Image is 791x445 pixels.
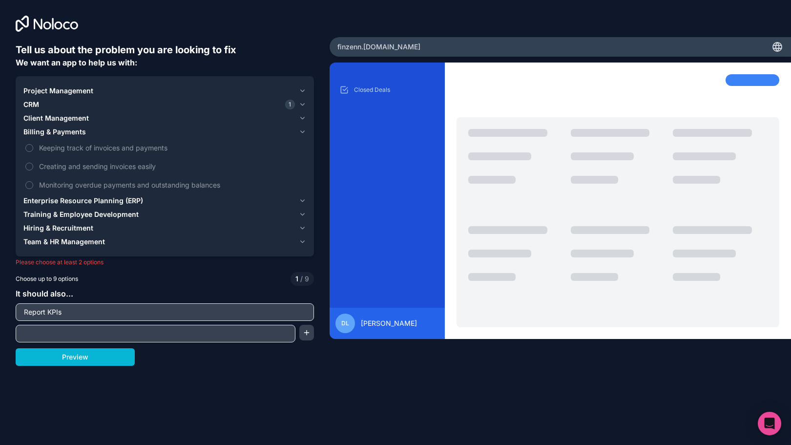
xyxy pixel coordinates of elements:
span: Creating and sending invoices easily [39,161,304,171]
div: Billing & Payments [23,139,306,194]
h6: Tell us about the problem you are looking to fix [16,43,314,57]
button: Training & Employee Development [23,208,306,221]
button: Preview [16,348,135,366]
div: scrollable content [337,82,437,300]
span: Enterprise Resource Planning (ERP) [23,196,143,206]
span: 1 [285,100,295,109]
p: Closed Deals [354,86,435,94]
span: 1 [295,274,298,284]
button: Creating and sending invoices easily [25,163,33,170]
span: Monitoring overdue payments and outstanding balances [39,180,304,190]
span: Hiring & Recruitment [23,223,93,233]
span: [PERSON_NAME] [361,318,417,328]
span: 9 [298,274,309,284]
span: Client Management [23,113,89,123]
span: DL [341,319,349,327]
span: / [300,275,303,283]
span: Keeping track of invoices and payments [39,143,304,153]
span: Training & Employee Development [23,210,139,219]
button: Client Management [23,111,306,125]
button: Keeping track of invoices and payments [25,144,33,152]
button: Billing & Payments [23,125,306,139]
button: Enterprise Resource Planning (ERP) [23,194,306,208]
span: CRM [23,100,39,109]
span: Choose up to 9 options [16,275,78,283]
div: Open Intercom Messenger [758,412,781,435]
p: Please choose at least 2 options [16,258,314,266]
span: We want an app to help us with: [16,58,137,67]
button: Team & HR Management [23,235,306,249]
span: Project Management [23,86,93,96]
button: Monitoring overdue payments and outstanding balances [25,181,33,189]
span: Team & HR Management [23,237,105,247]
span: It should also... [16,289,73,298]
button: Hiring & Recruitment [23,221,306,235]
button: CRM1 [23,98,306,111]
button: Project Management [23,84,306,98]
span: finzenn .[DOMAIN_NAME] [337,42,420,52]
span: Billing & Payments [23,127,86,137]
